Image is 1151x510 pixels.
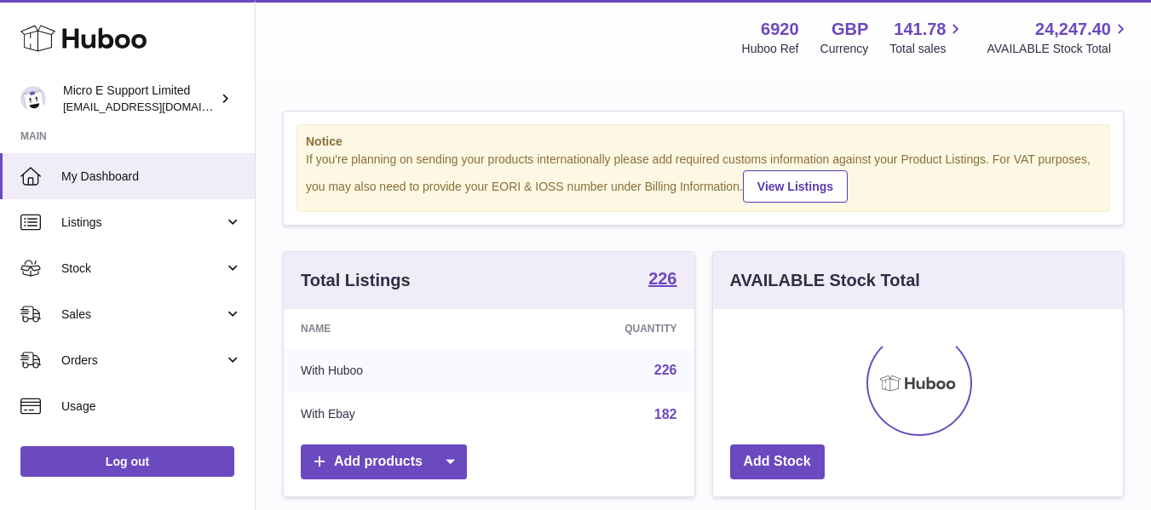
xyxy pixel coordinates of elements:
[894,18,946,41] span: 141.78
[61,261,224,277] span: Stock
[648,270,676,287] strong: 226
[761,18,799,41] strong: 6920
[654,363,677,377] a: 226
[730,444,825,479] a: Add Stock
[654,407,677,421] a: 182
[730,269,920,292] h3: AVAILABLE Stock Total
[61,215,224,231] span: Listings
[20,86,46,112] img: contact@micropcsupport.com
[63,100,250,113] span: [EMAIL_ADDRESS][DOMAIN_NAME]
[61,352,224,369] span: Orders
[61,307,224,323] span: Sales
[284,309,500,348] th: Name
[889,41,965,57] span: Total sales
[301,444,467,479] a: Add products
[301,269,411,292] h3: Total Listings
[20,446,234,477] a: Log out
[306,152,1101,203] div: If you're planning on sending your products internationally please add required customs informati...
[820,41,869,57] div: Currency
[987,18,1131,57] a: 24,247.40 AVAILABLE Stock Total
[284,348,500,393] td: With Huboo
[743,170,848,203] a: View Listings
[61,398,242,415] span: Usage
[63,83,216,115] div: Micro E Support Limited
[500,309,694,348] th: Quantity
[987,41,1131,57] span: AVAILABLE Stock Total
[1035,18,1111,41] span: 24,247.40
[61,169,242,185] span: My Dashboard
[832,18,868,41] strong: GBP
[284,393,500,437] td: With Ebay
[889,18,965,57] a: 141.78 Total sales
[648,270,676,290] a: 226
[742,41,799,57] div: Huboo Ref
[306,134,1101,150] strong: Notice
